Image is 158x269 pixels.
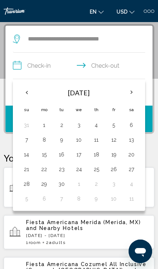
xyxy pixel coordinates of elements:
button: Day 30 [57,179,66,189]
button: Day 13 [126,135,136,145]
button: Day 29 [40,179,49,189]
button: Day 27 [126,164,136,174]
button: Day 20 [126,149,136,160]
button: Day 23 [57,164,66,174]
span: 2 [46,240,65,245]
button: Day 18 [92,149,101,160]
button: Day 3 [109,179,118,189]
button: Travelers: 2 adults, 0 children [6,79,152,106]
span: USD [116,9,128,15]
button: Day 12 [109,135,118,145]
button: Day 11 [92,135,101,145]
button: Previous month [18,84,35,101]
button: Day 6 [40,194,49,204]
button: Day 25 [92,164,101,174]
span: en [90,9,97,15]
button: Day 6 [126,120,136,130]
button: Day 2 [92,179,101,189]
button: Day 10 [109,194,118,204]
button: Search [6,106,152,132]
button: Change currency [113,6,138,17]
button: Fiesta Americana Merida (Merida, MX) and Nearby Hotels[DATE] - [DATE]1Room2Adults [4,215,154,249]
button: Check in and out dates [13,53,145,79]
button: Day 1 [74,179,83,189]
p: Your Recent Searches [4,152,154,163]
div: Search widget [6,26,152,132]
button: Day 2 [57,120,66,130]
button: Day 21 [22,164,32,174]
p: [DATE] - [DATE] [26,233,148,238]
button: Day 17 [74,149,83,160]
button: Next month [123,84,140,101]
button: Day 26 [109,164,118,174]
button: Day 5 [22,194,32,204]
button: Hotels in [GEOGRAPHIC_DATA], [GEOGRAPHIC_DATA], [GEOGRAPHIC_DATA] (LAS)[DATE] - [DATE]1Room2Adults [4,167,154,208]
button: Day 4 [92,120,101,130]
button: Day 7 [57,194,66,204]
button: Day 19 [109,149,118,160]
span: and Nearby Hotels [26,225,83,231]
button: Day 10 [74,135,83,145]
button: Day 3 [74,120,83,130]
button: Day 5 [109,120,118,130]
th: [DATE] [36,84,123,102]
button: Day 22 [40,164,49,174]
button: Day 7 [22,135,32,145]
button: Day 16 [57,149,66,160]
span: Room [29,240,41,245]
button: Day 9 [92,194,101,204]
span: 1 [26,240,41,245]
button: Day 31 [22,120,32,130]
button: Day 28 [22,179,32,189]
button: Day 11 [126,194,136,204]
span: Adults [49,240,65,245]
span: Fiesta Americana Merida (Merida, MX) [26,219,141,225]
button: Day 9 [57,135,66,145]
button: Day 8 [74,194,83,204]
button: Day 8 [40,135,49,145]
button: Day 24 [74,164,83,174]
iframe: Кнопка для запуску вікна повідомлень [129,240,152,263]
a: Travorium [4,7,75,15]
button: Change language [86,6,107,17]
button: Day 14 [22,149,32,160]
button: Day 15 [40,149,49,160]
button: Day 1 [40,120,49,130]
button: Day 4 [126,179,136,189]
